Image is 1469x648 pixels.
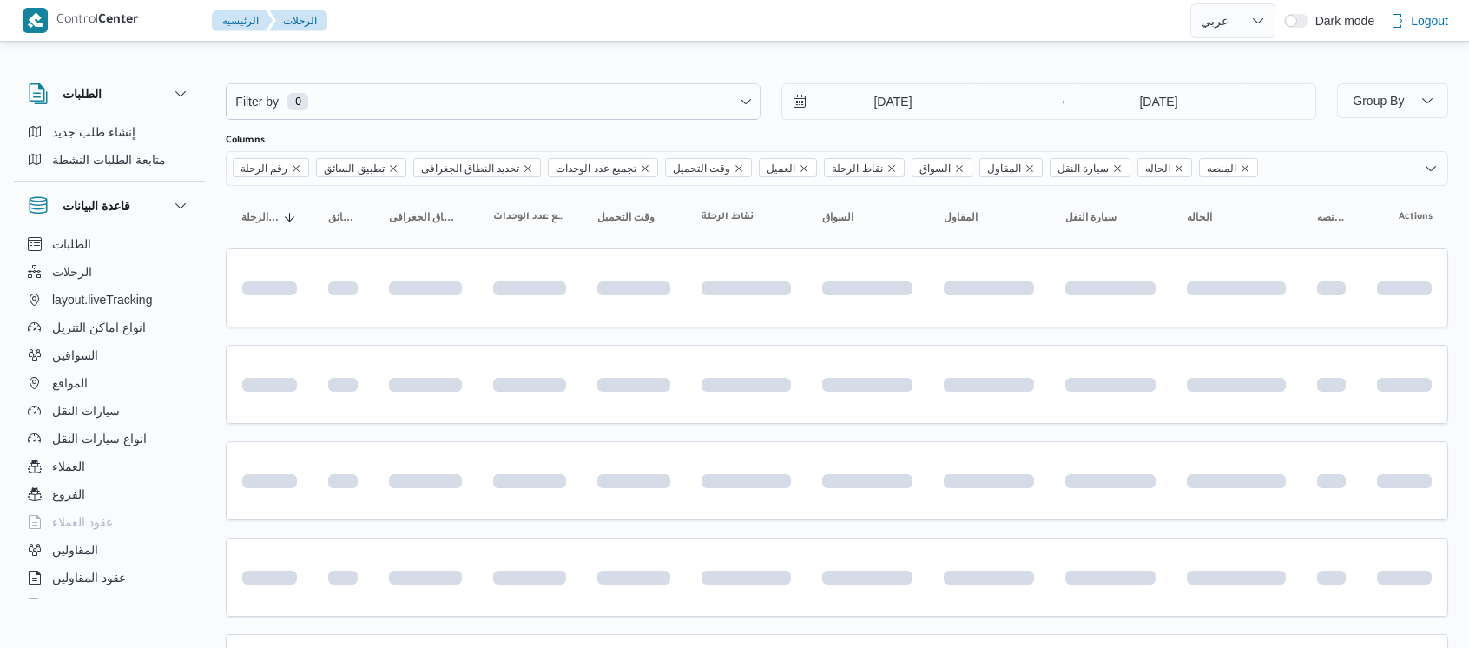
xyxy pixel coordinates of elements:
[944,210,978,224] span: المقاول
[702,210,754,224] span: نقاط الرحلة
[1383,3,1455,38] button: Logout
[1058,203,1163,231] button: سيارة النقل
[799,163,809,174] button: Remove العميل from selection in this group
[63,195,130,216] h3: قاعدة البيانات
[1187,210,1212,224] span: الحاله
[822,210,853,224] span: السواق
[1112,163,1123,174] button: Remove سيارة النقل from selection in this group
[234,203,304,231] button: رقم الرحلةSorted in descending order
[1137,158,1192,177] span: الحاله
[28,195,191,216] button: قاعدة البيانات
[63,83,102,104] h3: الطلبات
[665,158,752,177] span: وقت التحميل
[52,317,146,338] span: انواع اماكن التنزيل
[21,508,198,536] button: عقود العملاء
[52,261,92,282] span: الرحلات
[52,373,88,393] span: المواقع
[954,163,965,174] button: Remove السواق from selection in this group
[52,122,135,142] span: إنشاء طلب جديد
[413,158,542,177] span: تحديد النطاق الجغرافى
[597,210,655,224] span: وقت التحميل
[52,567,126,588] span: عقود المقاولين
[886,163,897,174] button: Remove نقاط الرحلة from selection in this group
[1337,83,1448,118] button: Group By
[23,8,48,33] img: X8yXhbKr1z7QwAAAABJRU5ErkJggg==
[1207,159,1236,178] span: المنصه
[21,397,198,425] button: سيارات النقل
[21,146,198,174] button: متابعة الطلبات النشطة
[1174,163,1184,174] button: Remove الحاله from selection in this group
[815,203,919,231] button: السواق
[523,163,533,174] button: Remove تحديد النطاق الجغرافى from selection in this group
[21,480,198,508] button: الفروع
[388,163,399,174] button: Remove تطبيق السائق from selection in this group
[98,14,139,28] b: Center
[1399,210,1433,224] span: Actions
[52,345,98,366] span: السواقين
[782,84,979,119] input: Press the down key to open a popover containing a calendar.
[52,484,85,505] span: الفروع
[52,400,120,421] span: سيارات النقل
[21,230,198,258] button: الطلبات
[1353,94,1404,108] span: Group By
[269,10,327,31] button: الرحلات
[14,118,205,181] div: الطلبات
[673,159,730,178] span: وقت التحميل
[21,536,198,564] button: المقاولين
[226,134,265,148] label: Columns
[979,158,1043,177] span: المقاول
[52,149,166,170] span: متابعة الطلبات النشطة
[548,158,658,177] span: تجميع عدد الوحدات
[1065,210,1117,224] span: سيارة النقل
[832,159,882,178] span: نقاط الرحلة
[21,286,198,314] button: layout.liveTracking
[52,428,147,449] span: انواع سيارات النقل
[283,210,297,224] svg: Sorted in descending order
[824,158,904,177] span: نقاط الرحلة
[912,158,972,177] span: السواق
[227,84,760,119] button: Filter by0 available filters
[316,158,405,177] span: تطبيق السائق
[233,158,309,177] span: رقم الرحلة
[21,118,198,146] button: إنشاء طلب جديد
[52,456,85,477] span: العملاء
[287,93,308,110] span: 0 available filters
[21,564,198,592] button: عقود المقاولين
[590,203,677,231] button: وقت التحميل
[937,203,1041,231] button: المقاول
[1308,14,1374,28] span: Dark mode
[1240,163,1250,174] button: Remove المنصه from selection in this group
[640,163,650,174] button: Remove تجميع عدد الوحدات from selection in this group
[321,203,365,231] button: تطبيق السائق
[1317,210,1346,224] span: المنصه
[1024,163,1035,174] button: Remove المقاول from selection in this group
[240,159,287,178] span: رقم الرحلة
[21,453,198,480] button: العملاء
[14,230,205,606] div: قاعدة البيانات
[52,289,152,310] span: layout.liveTracking
[1055,96,1067,108] div: →
[1199,158,1258,177] span: المنصه
[52,539,98,560] span: المقاولين
[21,425,198,453] button: انواع سيارات النقل
[556,159,636,178] span: تجميع عدد الوحدات
[734,163,744,174] button: Remove وقت التحميل from selection in this group
[759,158,817,177] span: العميل
[52,234,91,255] span: الطلبات
[1411,10,1448,31] span: Logout
[1050,158,1130,177] span: سيارة النقل
[52,595,124,616] span: اجهزة التليفون
[1145,159,1170,178] span: الحاله
[212,10,273,31] button: الرئيسيه
[1424,162,1438,175] button: Open list of options
[291,163,301,174] button: Remove رقم الرحلة from selection in this group
[21,341,198,369] button: السواقين
[324,159,384,178] span: تطبيق السائق
[1310,203,1353,231] button: المنصه
[234,91,280,112] span: Filter by
[382,203,469,231] button: تحديد النطاق الجغرافى
[493,210,566,224] span: تجميع عدد الوحدات
[241,210,280,224] span: رقم الرحلة; Sorted in descending order
[1057,159,1109,178] span: سيارة النقل
[21,369,198,397] button: المواقع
